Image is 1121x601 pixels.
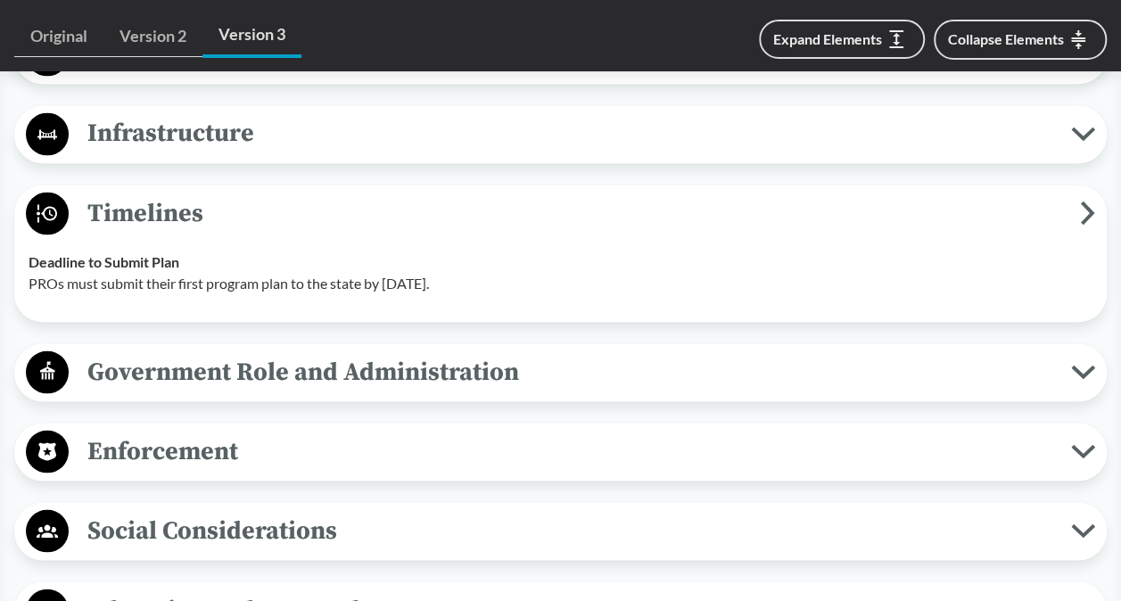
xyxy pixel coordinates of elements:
[69,113,1071,153] span: Infrastructure
[21,350,1100,395] button: Government Role and Administration
[21,429,1100,474] button: Enforcement
[69,510,1071,550] span: Social Considerations
[759,20,925,59] button: Expand Elements
[934,20,1107,60] button: Collapse Elements
[14,16,103,57] a: Original
[21,111,1100,157] button: Infrastructure
[69,193,1080,233] span: Timelines
[103,16,202,57] a: Version 2
[69,431,1071,471] span: Enforcement
[29,272,1092,293] p: PROs must submit their first program plan to the state by [DATE].
[202,14,301,58] a: Version 3
[29,252,179,269] strong: Deadline to Submit Plan
[21,191,1100,236] button: Timelines
[21,508,1100,554] button: Social Considerations
[69,351,1071,391] span: Government Role and Administration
